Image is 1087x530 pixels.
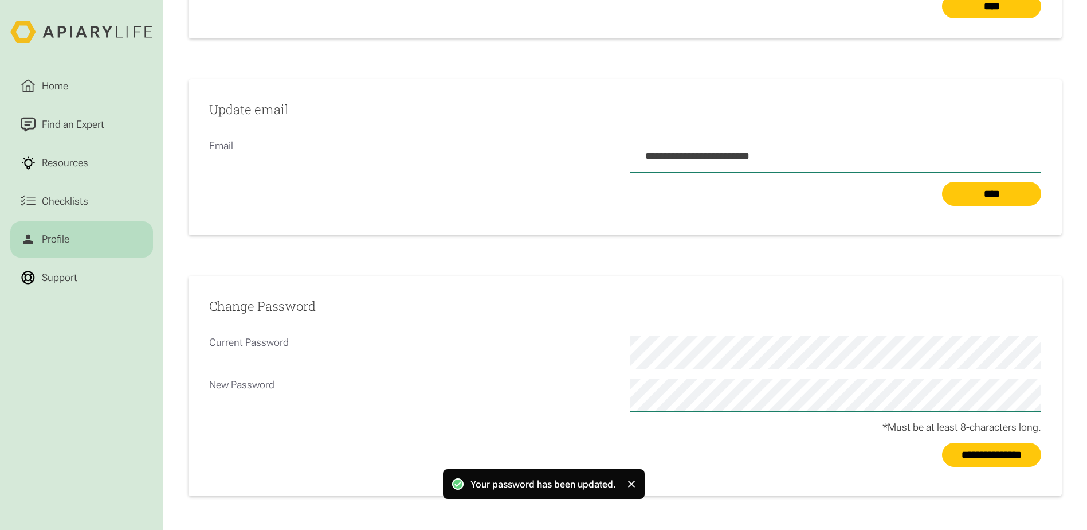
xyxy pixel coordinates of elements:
[882,421,1041,434] div: *Must be at least 8-characters long.
[209,100,1041,119] h2: Update email
[209,139,1041,206] form: Email Form
[209,336,1041,467] form: Email Form
[40,79,71,94] div: Home
[40,232,72,247] div: Profile
[10,107,153,142] a: Find an Expert
[40,155,91,171] div: Resources
[10,145,153,181] a: Resources
[470,476,616,492] div: Your password has been updated.
[209,336,620,369] p: Current Password
[40,270,80,286] div: Support
[10,68,153,104] a: Home
[40,193,91,209] div: Checklists
[209,139,620,173] p: Email
[209,379,620,412] p: New Password
[10,184,153,219] a: Checklists
[209,297,1041,315] h2: Change Password
[40,117,107,132] div: Find an Expert
[10,221,153,257] a: Profile
[10,260,153,295] a: Support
